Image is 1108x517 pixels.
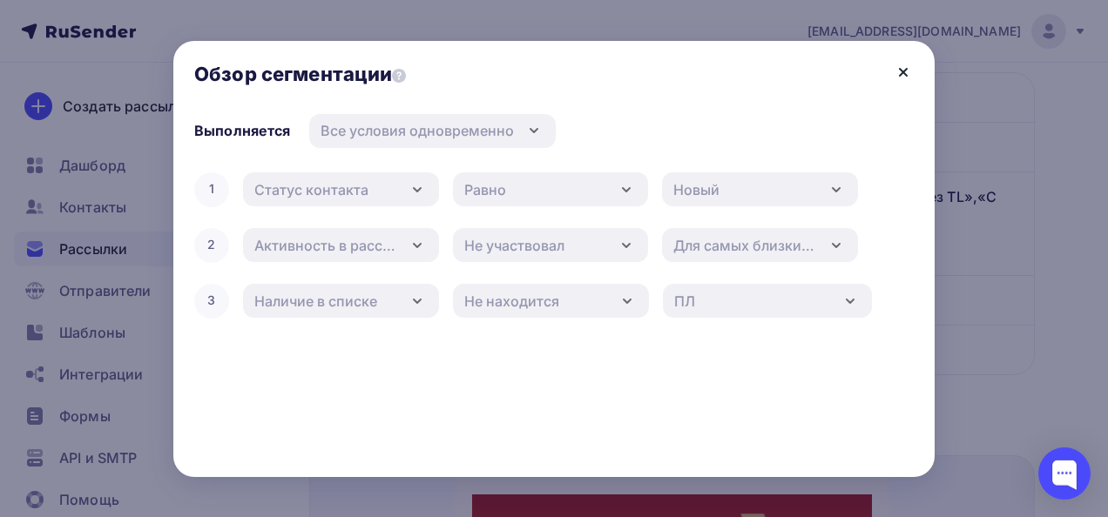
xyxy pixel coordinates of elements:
[243,284,439,318] button: Наличие в списке
[464,291,559,312] div: Не находится
[453,172,649,206] button: Равно
[674,291,695,312] div: ПЛ
[464,235,564,256] div: Не участвовал
[662,172,858,206] button: Новый
[321,120,514,141] div: Все условия одновременно
[243,228,439,262] button: Активность в рассылке
[194,228,229,263] div: 2
[673,235,816,256] div: Для самых близких гостей
[254,291,377,312] div: Наличие в списке
[663,284,872,318] button: ПЛ
[662,228,858,262] button: Для самых близких гостей
[254,179,368,200] div: Статус контакта
[464,179,506,200] div: Равно
[194,284,229,319] div: 3
[309,114,556,148] button: Все условия одновременно
[194,172,229,207] div: 1
[453,228,648,262] button: Не участвовал
[194,120,291,141] div: Выполняется
[673,179,720,200] div: Новый
[194,62,406,86] span: Обзор сегментации
[243,172,439,206] button: Статус контакта
[254,235,397,256] div: Активность в рассылке
[453,284,649,318] button: Не находится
